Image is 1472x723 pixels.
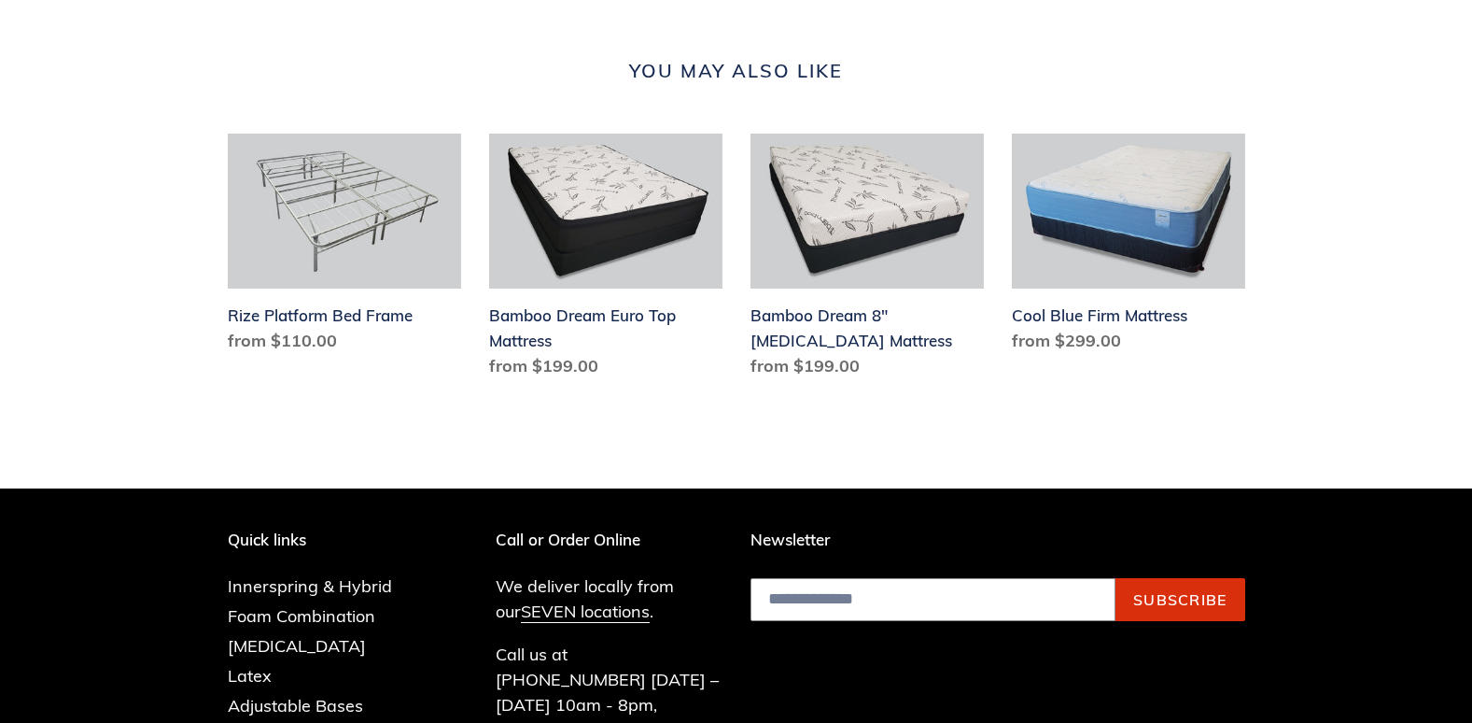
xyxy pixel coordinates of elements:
[1115,578,1245,621] button: Subscribe
[228,695,363,716] a: Adjustable Bases
[228,605,375,627] a: Foam Combination
[228,531,420,549] p: Quick links
[228,665,272,687] a: Latex
[228,575,392,597] a: Innerspring & Hybrid
[750,134,984,387] a: Bamboo Dream 8" Memory Foam Mattress
[228,134,461,361] a: Rize Platform Bed Frame
[228,60,1245,82] h2: You may also like
[228,635,366,657] a: [MEDICAL_DATA]
[1133,590,1227,609] span: Subscribe
[750,531,1245,549] p: Newsletter
[521,601,650,623] a: SEVEN locations
[489,134,722,387] a: Bamboo Dream Euro Top Mattress
[750,578,1115,621] input: Email address
[496,574,722,624] p: We deliver locally from our .
[1012,134,1245,361] a: Cool Blue Firm Mattress
[496,531,722,549] p: Call or Order Online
